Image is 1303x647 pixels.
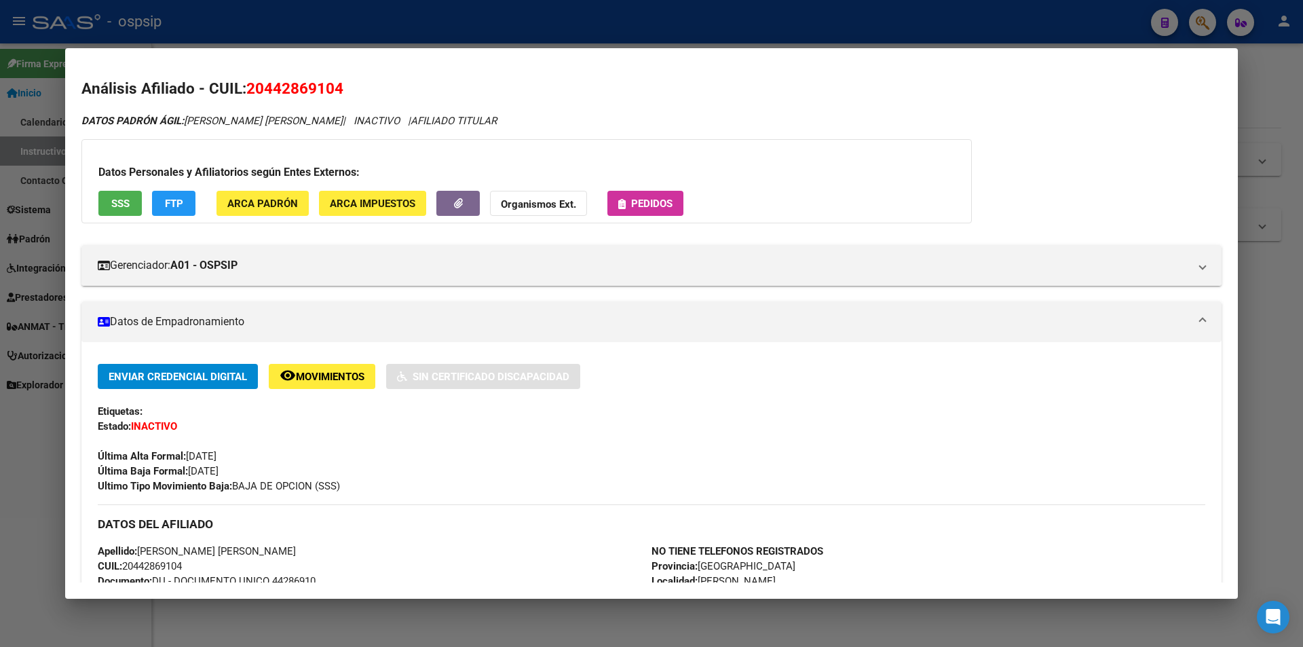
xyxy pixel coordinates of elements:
span: [PERSON_NAME] [PERSON_NAME] [81,115,343,127]
mat-expansion-panel-header: Gerenciador:A01 - OSPSIP [81,245,1222,286]
button: Movimientos [269,364,375,389]
span: 20442869104 [246,79,343,97]
strong: Organismos Ext. [501,198,576,210]
h3: Datos Personales y Afiliatorios según Entes Externos: [98,164,955,181]
span: DU - DOCUMENTO UNICO 44286910 [98,575,316,587]
span: [DATE] [98,450,216,462]
mat-icon: remove_red_eye [280,367,296,384]
mat-panel-title: Datos de Empadronamiento [98,314,1189,330]
strong: Documento: [98,575,152,587]
button: Sin Certificado Discapacidad [386,364,580,389]
button: SSS [98,191,142,216]
h2: Análisis Afiliado - CUIL: [81,77,1222,100]
button: Enviar Credencial Digital [98,364,258,389]
span: SSS [111,198,130,210]
span: Enviar Credencial Digital [109,371,247,383]
span: [PERSON_NAME] [651,575,776,587]
strong: Apellido: [98,545,137,557]
span: [GEOGRAPHIC_DATA] [651,560,795,572]
mat-panel-title: Gerenciador: [98,257,1189,274]
strong: A01 - OSPSIP [170,257,238,274]
strong: Provincia: [651,560,698,572]
button: ARCA Padrón [216,191,309,216]
button: Organismos Ext. [490,191,587,216]
span: ARCA Padrón [227,198,298,210]
strong: Etiquetas: [98,405,143,418]
span: Sin Certificado Discapacidad [413,371,569,383]
span: [PERSON_NAME] [PERSON_NAME] [98,545,296,557]
div: Open Intercom Messenger [1257,601,1289,633]
span: 20442869104 [98,560,182,572]
strong: NO TIENE TELEFONOS REGISTRADOS [651,545,823,557]
strong: Ultimo Tipo Movimiento Baja: [98,480,232,492]
span: Movimientos [296,371,364,383]
strong: Localidad: [651,575,698,587]
mat-expansion-panel-header: Datos de Empadronamiento [81,301,1222,342]
span: BAJA DE OPCION (SSS) [98,480,340,492]
strong: Última Baja Formal: [98,465,188,477]
button: ARCA Impuestos [319,191,426,216]
span: ARCA Impuestos [330,198,415,210]
span: FTP [165,198,183,210]
button: Pedidos [607,191,683,216]
strong: Estado: [98,420,131,432]
strong: DATOS PADRÓN ÁGIL: [81,115,184,127]
h3: DATOS DEL AFILIADO [98,517,1205,532]
strong: Última Alta Formal: [98,450,186,462]
span: [DATE] [98,465,219,477]
strong: CUIL: [98,560,122,572]
i: | INACTIVO | [81,115,497,127]
button: FTP [152,191,195,216]
strong: INACTIVO [131,420,177,432]
span: Pedidos [631,198,673,210]
span: AFILIADO TITULAR [411,115,497,127]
